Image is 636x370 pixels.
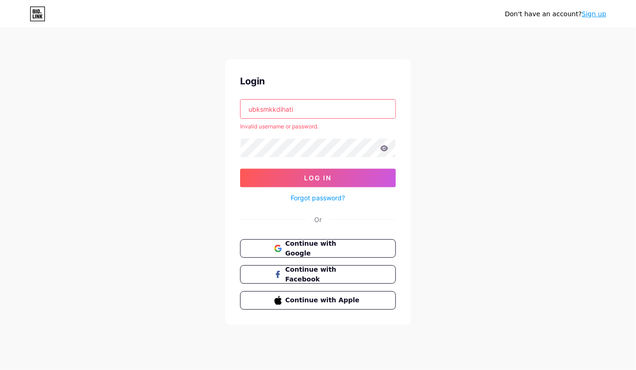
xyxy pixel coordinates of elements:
input: Username [241,100,395,118]
button: Log In [240,169,396,187]
span: Continue with Google [286,239,362,258]
span: Continue with Apple [286,295,362,305]
span: Continue with Facebook [286,265,362,284]
div: Invalid username or password. [240,122,396,131]
span: Log In [305,174,332,182]
button: Continue with Google [240,239,396,258]
div: Login [240,74,396,88]
button: Continue with Facebook [240,265,396,284]
div: Or [314,215,322,224]
a: Sign up [582,10,606,18]
a: Forgot password? [291,193,345,203]
div: Don't have an account? [505,9,606,19]
button: Continue with Apple [240,291,396,310]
